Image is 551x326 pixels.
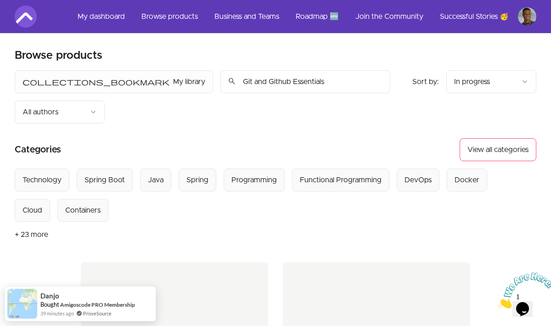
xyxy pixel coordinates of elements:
[70,6,536,28] nav: Main
[231,174,277,185] div: Programming
[22,174,62,185] div: Technology
[40,301,59,308] span: Bought
[15,6,37,28] img: Amigoscode logo
[65,205,101,216] div: Containers
[15,138,61,161] h2: Categories
[4,4,7,11] span: 1
[348,6,431,28] a: Join the Community
[455,174,479,185] div: Docker
[494,269,551,312] iframe: chat widget
[446,70,536,93] button: Product sort options
[433,6,516,28] a: Successful Stories 🥳
[84,174,125,185] div: Spring Boot
[186,174,208,185] div: Spring
[40,309,74,317] span: 39 minutes ago
[15,48,102,63] h1: Browse products
[288,6,346,28] a: Roadmap 🆕
[412,78,439,85] span: Sort by:
[22,76,169,87] span: collections_bookmark
[83,309,112,317] a: ProveSource
[405,174,432,185] div: DevOps
[40,292,59,300] span: Danjo
[60,301,135,308] a: Amigoscode PRO Membership
[4,4,61,40] img: Chat attention grabber
[134,6,205,28] a: Browse products
[148,174,163,185] div: Java
[228,75,236,88] span: search
[460,138,536,161] button: View all categories
[70,6,132,28] a: My dashboard
[22,205,42,216] div: Cloud
[15,222,48,247] button: + 23 more
[207,6,287,28] a: Business and Teams
[15,101,105,124] button: Filter by author
[220,70,390,93] input: Search product names
[15,70,213,93] button: Filter by My library
[7,289,37,319] img: provesource social proof notification image
[300,174,382,185] div: Functional Programming
[518,7,536,26] img: Profile image for Aniobi Stanley Tobias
